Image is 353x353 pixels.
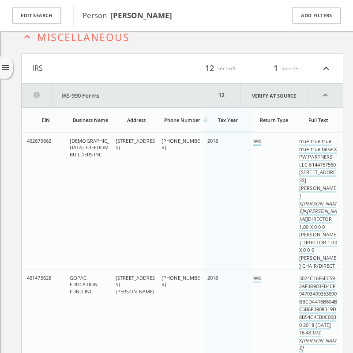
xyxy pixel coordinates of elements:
[83,10,172,20] span: Person
[70,274,98,295] span: GOPAC EDUCATION FUND INC
[308,84,343,107] i: expand_less
[33,63,179,74] button: IRS
[299,337,336,352] em: [PERSON_NAME]
[22,84,216,107] button: IRS-990 Forms
[270,62,281,74] span: 1
[161,137,200,151] span: [PHONE_NUMBER]
[37,30,130,44] span: Miscellaneous
[12,7,61,24] button: Edit Search
[299,200,336,215] em: [PERSON_NAME]
[116,137,155,151] span: [STREET_ADDRESS]
[240,84,308,107] a: Verify at source
[116,117,157,123] div: Address
[292,7,341,24] button: Add Filters
[207,117,249,123] div: Tax Year
[1,63,10,72] i: menu
[320,63,332,74] i: expand_less
[207,137,218,144] span: 2018
[299,138,337,278] a: true true true true true false X PW PARTNERS LLC 6144757560 [STREET_ADDRESS][PERSON_NAME] X[PERSO...
[116,274,155,295] span: [STREET_ADDRESS][PERSON_NAME]
[202,116,210,124] i: arrow_downward
[245,63,298,74] div: source
[27,117,65,123] div: EIN
[207,274,218,281] span: 2018
[253,275,261,283] a: 990
[253,117,295,123] div: Return Type
[161,274,200,288] span: [PHONE_NUMBER]
[21,31,33,43] i: expand_less
[184,63,237,74] div: records
[202,62,217,74] span: 12
[161,117,203,123] div: Phone Number
[27,137,51,144] span: 462679662
[299,208,337,222] em: [PERSON_NAME]
[21,29,343,43] button: expand_lessMiscellaneous
[70,137,109,158] span: [DEMOGRAPHIC_DATA] FREEDOM BUILDERS INC
[70,117,111,123] div: Business Name
[299,117,338,123] div: Full Text
[27,274,51,281] span: 451475628
[216,84,227,107] div: 12
[110,10,172,20] b: [PERSON_NAME]
[253,138,261,146] a: 990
